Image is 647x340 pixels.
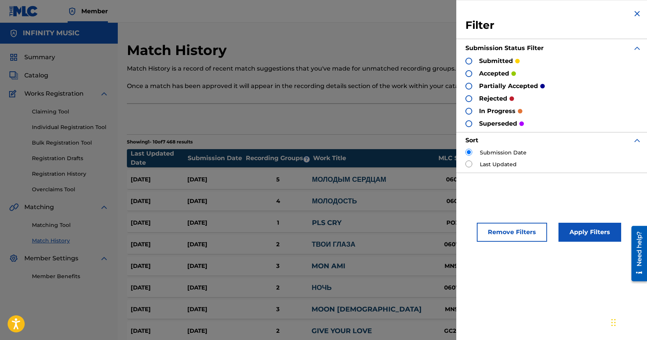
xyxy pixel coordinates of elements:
div: 3 [244,305,312,314]
a: НОЧЬ [312,283,332,292]
div: [DATE] [187,262,244,271]
a: CatalogCatalog [9,71,48,80]
div: [DATE] [187,327,244,335]
div: 2 [244,240,312,249]
span: Works Registration [24,89,84,98]
div: [DATE] [131,305,187,314]
div: [DATE] [131,219,187,227]
span: Member Settings [24,254,78,263]
span: ? [304,156,310,162]
p: Match History is a record of recent match suggestions that you've made for unmatched recording gr... [127,64,520,73]
div: 060OU4 [430,197,487,206]
label: Submission Date [480,149,527,157]
img: Summary [9,53,18,62]
a: MON AMI [312,262,345,270]
div: GC2QNG [429,327,486,335]
img: MLC Logo [9,6,38,17]
div: 060WGB [429,240,486,249]
p: rejected [479,94,507,103]
img: Accounts [9,29,18,38]
a: МОЛОДОСТЬ [312,197,357,205]
label: Last Updated [480,161,517,168]
h2: Match History [127,42,231,59]
div: Виджет чата [609,304,647,340]
a: Overclaims Tool [32,186,109,194]
div: 3 [244,262,312,271]
div: PO3S8H [430,219,487,227]
button: Remove Filters [477,223,547,242]
div: [DATE] [187,219,244,227]
strong: Submission Status Filter [465,44,544,52]
div: [DATE] [131,283,187,292]
h5: INFINITY MUSIC [23,29,79,38]
div: 2 [244,327,312,335]
a: Claiming Tool [32,108,109,116]
a: Individual Registration Tool [32,123,109,131]
a: Registration Drafts [32,154,109,162]
div: [DATE] [187,240,244,249]
a: Registration History [32,170,109,178]
img: Works Registration [9,89,19,98]
div: [DATE] [187,175,244,184]
div: [DATE] [131,262,187,271]
div: [DATE] [131,240,187,249]
a: PLS CRY [312,219,342,227]
img: Catalog [9,71,18,80]
button: Apply Filters [558,223,621,242]
div: Last Updated Date [131,149,188,167]
a: МОЛОДЫМ СЕРДЦАМ [312,175,386,184]
div: [DATE] [187,305,244,314]
div: 1 [244,219,312,227]
div: Перетащить [611,311,616,334]
a: Matching Tool [32,221,109,229]
a: GIVE YOUR LOVE [312,327,372,335]
iframe: Chat Widget [609,304,647,340]
div: 4 [244,197,312,206]
strong: Sort [465,137,478,144]
img: expand [633,136,642,145]
a: MOON [DEMOGRAPHIC_DATA] [312,305,422,313]
img: Member Settings [9,254,18,263]
p: accepted [479,69,509,78]
a: ТВОИ ГЛАЗА [312,240,355,249]
a: Match History [32,237,109,245]
p: partially accepted [479,82,538,91]
div: 060WGE [429,283,486,292]
p: Once a match has been approved it will appear in the recording details section of the work within... [127,82,520,91]
a: Member Benefits [32,272,109,280]
div: [DATE] [131,175,187,184]
img: expand [100,89,109,98]
p: Showing 1 - 10 of 7 468 results [127,139,193,145]
div: MN9B4X [429,262,486,271]
a: Bulk Registration Tool [32,139,109,147]
div: [DATE] [131,327,187,335]
div: MLC Song Code [435,154,492,163]
img: close [633,9,642,18]
img: Matching [9,203,19,212]
span: Summary [24,53,55,62]
div: Recording Groups [245,154,313,163]
div: [DATE] [131,197,187,206]
span: Member [81,7,108,16]
div: 060OUK [430,175,487,184]
img: Top Rightsholder [68,7,77,16]
p: submitted [479,57,513,66]
a: SummarySummary [9,53,55,62]
iframe: Resource Center [626,223,647,284]
img: expand [100,254,109,263]
p: superseded [479,119,517,128]
img: expand [633,44,642,53]
div: 5 [244,175,312,184]
div: 2 [244,283,312,292]
div: [DATE] [187,283,244,292]
img: expand [100,203,109,212]
div: Work Title [313,154,435,163]
span: Catalog [24,71,48,80]
div: Submission Date [188,154,245,163]
h3: Filter [465,19,642,32]
div: [DATE] [187,197,244,206]
p: in progress [479,107,516,116]
span: Matching [24,203,54,212]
